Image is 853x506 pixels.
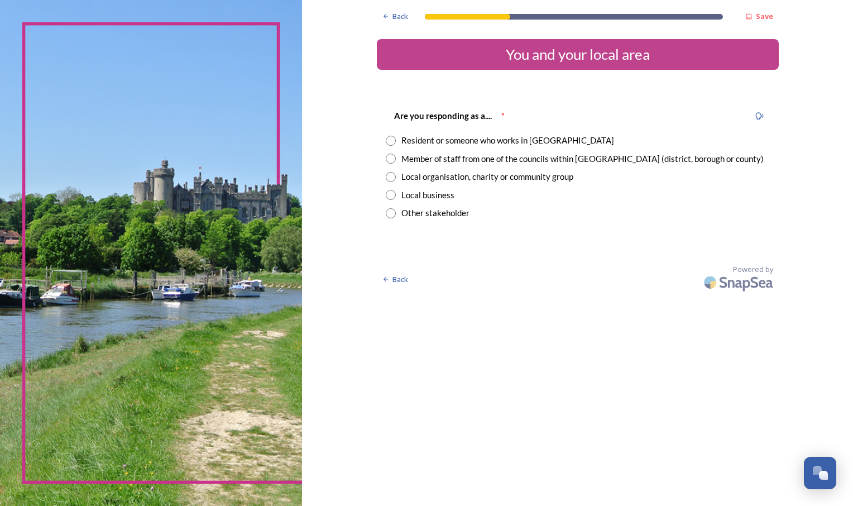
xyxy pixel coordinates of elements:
[392,11,408,22] span: Back
[401,207,469,219] div: Other stakeholder
[401,170,573,183] div: Local organisation, charity or community group
[381,44,774,65] div: You and your local area
[756,11,773,21] strong: Save
[401,189,454,202] div: Local business
[394,111,492,121] strong: Are you responding as a....
[401,134,614,147] div: Resident or someone who works in [GEOGRAPHIC_DATA]
[733,264,773,275] span: Powered by
[701,269,779,295] img: SnapSea Logo
[401,152,764,165] div: Member of staff from one of the councils within [GEOGRAPHIC_DATA] (district, borough or county)
[392,274,408,285] span: Back
[804,457,836,489] button: Open Chat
